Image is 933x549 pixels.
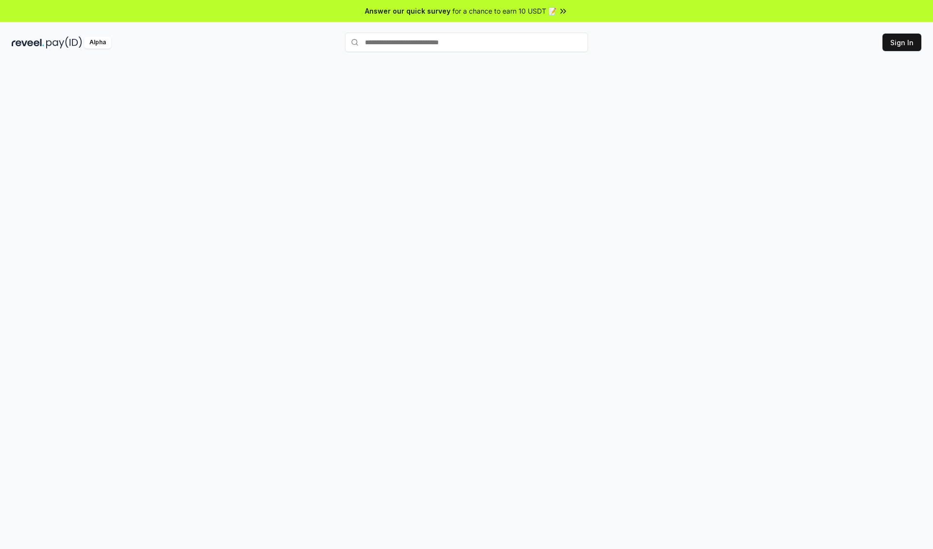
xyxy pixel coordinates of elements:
div: Alpha [84,36,111,49]
span: for a chance to earn 10 USDT 📝 [452,6,556,16]
img: pay_id [46,36,82,49]
span: Answer our quick survey [365,6,450,16]
img: reveel_dark [12,36,44,49]
button: Sign In [882,34,921,51]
